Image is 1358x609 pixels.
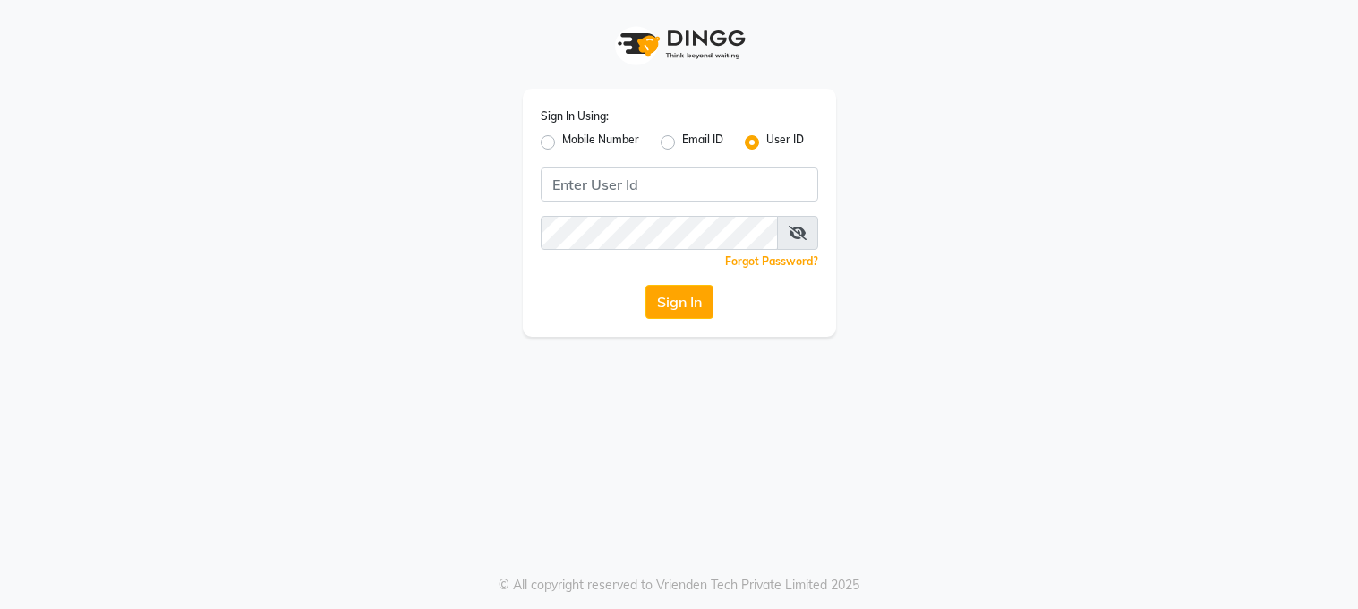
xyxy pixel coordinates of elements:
a: Forgot Password? [725,254,818,268]
label: Mobile Number [562,132,639,153]
img: logo1.svg [608,18,751,71]
button: Sign In [645,285,713,319]
label: Email ID [682,132,723,153]
label: Sign In Using: [541,108,609,124]
input: Username [541,167,818,202]
input: Username [541,216,778,250]
label: User ID [766,132,804,153]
